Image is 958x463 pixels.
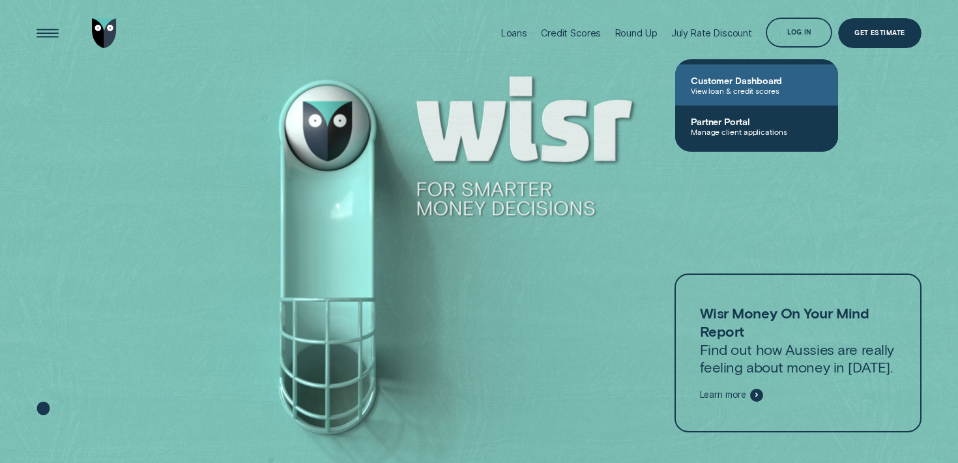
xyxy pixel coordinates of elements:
[700,304,897,376] p: Find out how Aussies are really feeling about money in [DATE].
[615,27,658,38] div: Round Up
[700,389,747,400] span: Learn more
[675,274,922,432] a: Wisr Money On Your Mind ReportFind out how Aussies are really feeling about money in [DATE].Learn...
[92,18,117,48] img: Wisr
[700,304,869,340] strong: Wisr Money On Your Mind Report
[671,27,752,38] div: July Rate Discount
[691,75,822,86] span: Customer Dashboard
[691,86,822,95] span: View loan & credit scores
[675,64,838,105] a: Customer DashboardView loan & credit scores
[691,116,822,127] span: Partner Portal
[33,18,63,48] button: Open Menu
[691,127,822,136] span: Manage client applications
[501,27,527,38] div: Loans
[838,18,922,48] a: Get Estimate
[766,18,832,48] button: Log in
[541,27,601,38] div: Credit Scores
[675,105,838,147] a: Partner PortalManage client applications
